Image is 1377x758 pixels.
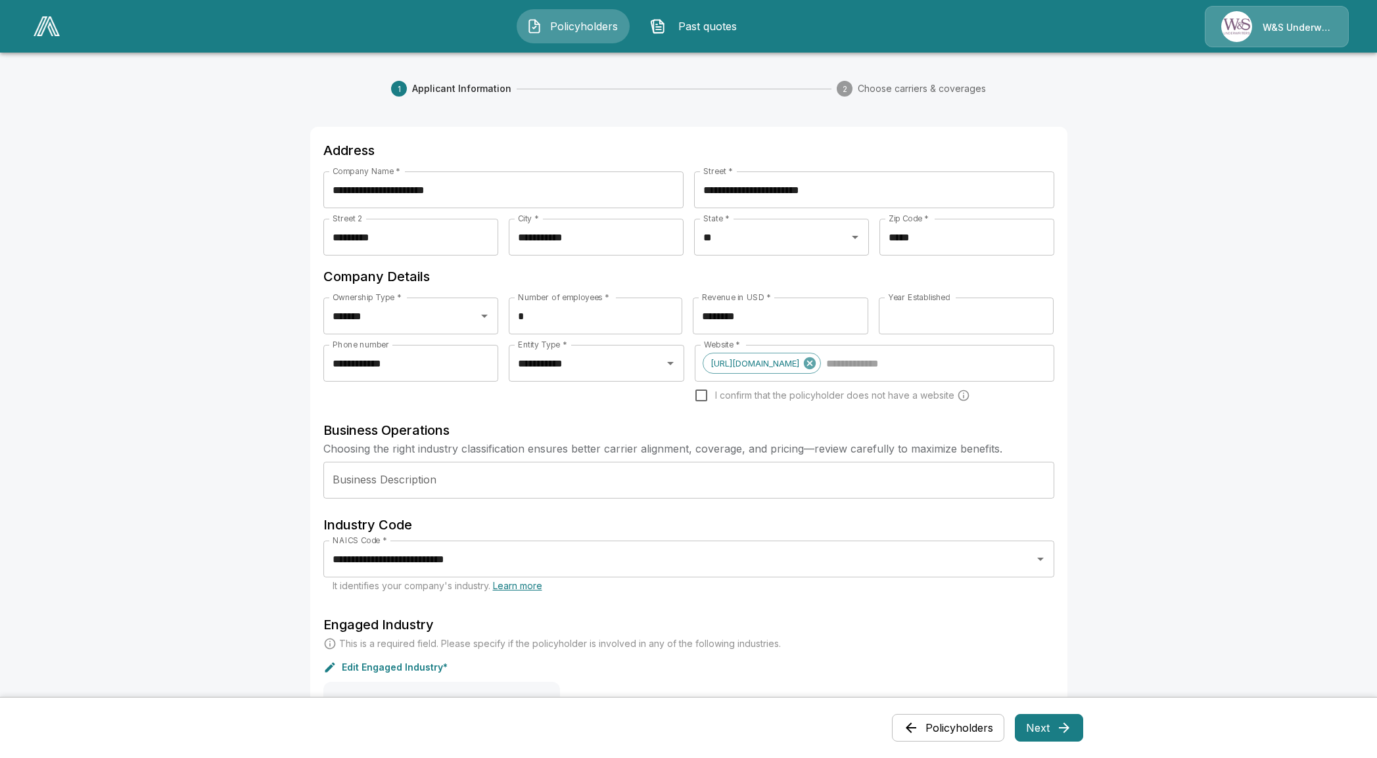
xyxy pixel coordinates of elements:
[333,339,389,350] label: Phone number
[339,637,781,650] p: This is a required field. Please specify if the policyholder is involved in any of the following ...
[889,213,929,224] label: Zip Code *
[957,389,970,402] svg: Carriers run a cyber security scan on the policyholders' websites. Please enter a website wheneve...
[517,9,630,43] button: Policyholders IconPolicyholders
[1205,6,1349,47] a: Agency IconW&S Underwriters
[671,18,743,34] span: Past quotes
[661,354,680,372] button: Open
[702,292,771,303] label: Revenue in USD *
[858,82,986,95] span: Choose carriers & coverages
[342,663,448,672] p: Edit Engaged Industry*
[1031,550,1050,568] button: Open
[323,420,1054,441] h6: Business Operations
[323,266,1054,287] h6: Company Details
[526,18,542,34] img: Policyholders Icon
[333,292,401,303] label: Ownership Type *
[518,213,539,224] label: City *
[518,292,609,303] label: Number of employees *
[323,441,1054,457] p: Choosing the right industry classification ensures better carrier alignment, coverage, and pricin...
[518,339,567,350] label: Entity Type *
[333,535,387,546] label: NAICS Code *
[475,307,494,325] button: Open
[323,514,1054,535] h6: Industry Code
[715,389,954,402] span: I confirm that the policyholder does not have a website
[640,9,753,43] button: Past quotes IconPast quotes
[1221,11,1252,42] img: Agency Icon
[323,140,1054,161] h6: Address
[846,228,864,246] button: Open
[843,84,847,94] text: 2
[704,339,740,350] label: Website *
[548,18,620,34] span: Policyholders
[1015,714,1083,742] button: Next
[650,18,666,34] img: Past quotes Icon
[703,213,730,224] label: State *
[34,16,60,36] img: AA Logo
[1263,21,1332,34] p: W&S Underwriters
[323,614,1054,635] h6: Engaged Industry
[892,714,1004,742] button: Policyholders
[412,82,511,95] span: Applicant Information
[333,213,362,224] label: Street 2
[333,166,400,177] label: Company Name *
[703,166,733,177] label: Street *
[888,292,950,303] label: Year Established
[703,356,806,371] span: [URL][DOMAIN_NAME]
[397,84,400,94] text: 1
[333,580,542,591] span: It identifies your company's industry.
[493,580,542,591] a: Learn more
[703,353,821,374] div: [URL][DOMAIN_NAME]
